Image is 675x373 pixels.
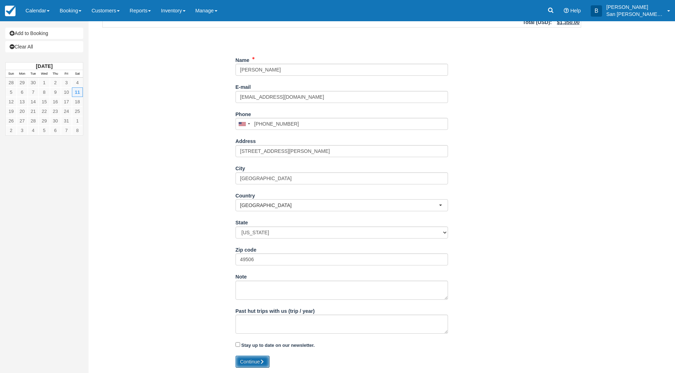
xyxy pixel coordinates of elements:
a: 30 [50,116,61,126]
a: 5 [39,126,50,135]
label: City [236,162,245,172]
a: 18 [72,97,83,107]
a: 6 [50,126,61,135]
a: 7 [28,87,39,97]
a: 30 [28,78,39,87]
button: [GEOGRAPHIC_DATA] [236,199,448,211]
th: Sat [72,70,83,78]
img: checkfront-main-nav-mini-logo.png [5,6,16,16]
a: 1 [39,78,50,87]
a: 27 [17,116,28,126]
label: Country [236,190,255,200]
label: Name [236,54,249,64]
strong: Total ( ): [523,19,552,25]
a: 28 [6,78,17,87]
th: Sun [6,70,17,78]
a: 13 [17,97,28,107]
span: USD [538,19,548,25]
a: 25 [72,107,83,116]
div: B [591,5,602,17]
span: Help [570,8,581,13]
th: Fri [61,70,72,78]
span: [GEOGRAPHIC_DATA] [240,202,439,209]
strong: Stay up to date on our newsletter. [241,343,314,348]
a: 17 [61,97,72,107]
a: 16 [50,97,61,107]
label: Address [236,135,256,145]
a: 4 [72,78,83,87]
a: 5 [6,87,17,97]
a: 4 [28,126,39,135]
label: Note [236,271,247,281]
a: 29 [39,116,50,126]
i: Help [564,8,569,13]
div: United States: +1 [236,118,252,130]
th: Tue [28,70,39,78]
a: 29 [17,78,28,87]
p: [PERSON_NAME] [606,4,663,11]
a: 20 [17,107,28,116]
a: 11 [72,87,83,97]
strong: [DATE] [36,63,52,69]
a: 8 [72,126,83,135]
a: 8 [39,87,50,97]
a: 28 [28,116,39,126]
a: 22 [39,107,50,116]
a: 15 [39,97,50,107]
a: 7 [61,126,72,135]
button: Continue [236,356,270,368]
a: Add to Booking [5,28,83,39]
u: $1,350.00 [557,19,579,25]
label: Phone [236,108,251,118]
a: 26 [6,116,17,126]
p: San [PERSON_NAME] Hut Systems [606,11,663,18]
a: 2 [6,126,17,135]
a: 2 [50,78,61,87]
a: 31 [61,116,72,126]
a: Clear All [5,41,83,52]
label: State [236,217,248,226]
a: 3 [61,78,72,87]
th: Mon [17,70,28,78]
a: 14 [28,97,39,107]
label: Past hut trips with us (trip / year) [236,305,315,315]
a: 19 [6,107,17,116]
label: Zip code [236,244,256,254]
th: Wed [39,70,50,78]
th: Thu [50,70,61,78]
a: 12 [6,97,17,107]
a: 21 [28,107,39,116]
input: Stay up to date on our newsletter. [236,342,240,347]
label: E-mail [236,81,251,91]
a: 10 [61,87,72,97]
a: 23 [50,107,61,116]
a: 9 [50,87,61,97]
a: 6 [17,87,28,97]
a: 1 [72,116,83,126]
a: 24 [61,107,72,116]
a: 3 [17,126,28,135]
